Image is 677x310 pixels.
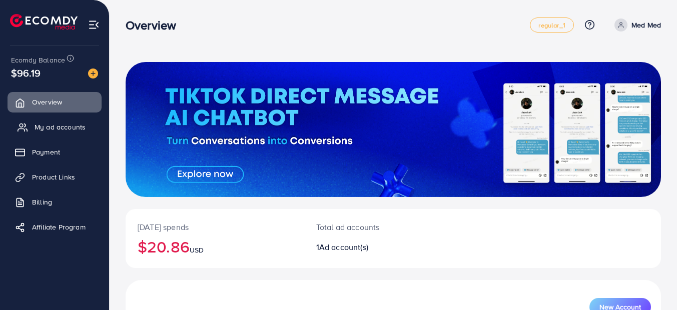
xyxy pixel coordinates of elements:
[138,237,292,256] h2: $20.86
[32,197,52,207] span: Billing
[538,22,565,28] span: regular_1
[190,245,204,255] span: USD
[11,65,41,80] span: $96.19
[319,241,368,252] span: Ad account(s)
[8,192,102,212] a: Billing
[316,221,426,233] p: Total ad accounts
[8,217,102,237] a: Affiliate Program
[316,242,426,252] h2: 1
[32,172,75,182] span: Product Links
[634,265,669,302] iframe: Chat
[138,221,292,233] p: [DATE] spends
[88,68,98,78] img: image
[35,122,86,132] span: My ad accounts
[32,147,60,157] span: Payment
[126,18,184,32] h3: Overview
[11,55,65,65] span: Ecomdy Balance
[8,92,102,112] a: Overview
[8,117,102,137] a: My ad accounts
[32,222,86,232] span: Affiliate Program
[631,19,661,31] p: Med Med
[8,142,102,162] a: Payment
[88,19,100,30] img: menu
[10,14,78,29] img: logo
[8,167,102,187] a: Product Links
[530,17,573,32] a: regular_1
[32,97,62,107] span: Overview
[610,18,661,31] a: Med Med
